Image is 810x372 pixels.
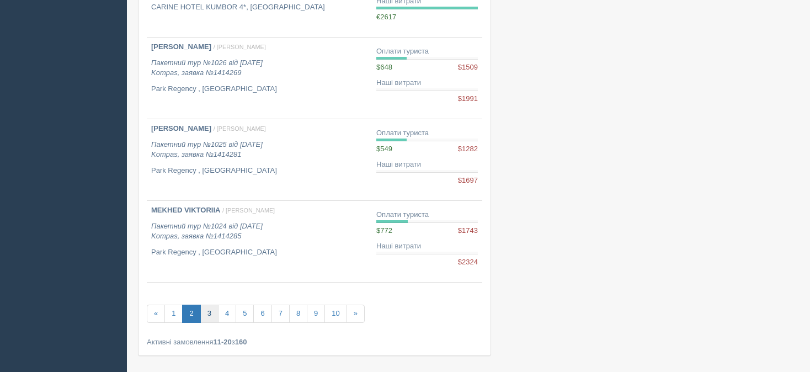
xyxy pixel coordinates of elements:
[376,210,478,220] div: Оплати туриста
[147,305,165,323] a: «
[151,247,367,258] p: Park Regency , [GEOGRAPHIC_DATA]
[151,140,263,159] i: Пакетний тур №1025 від [DATE] Kompas, заявка №1414281
[376,13,396,21] span: €2617
[147,38,372,119] a: [PERSON_NAME] / [PERSON_NAME] Пакетний тур №1026 від [DATE]Kompas, заявка №1414269 Park Regency ,...
[458,257,478,268] span: $2324
[458,176,478,186] span: $1697
[376,241,478,252] div: Наші витрати
[151,59,263,77] i: Пакетний тур №1026 від [DATE] Kompas, заявка №1414269
[147,337,482,347] div: Активні замовлення з
[151,166,367,176] p: Park Regency , [GEOGRAPHIC_DATA]
[376,78,478,88] div: Наші витрати
[324,305,347,323] a: 10
[151,222,263,241] i: Пакетний тур №1024 від [DATE] Kompas, заявка №1414285
[222,207,275,214] span: / [PERSON_NAME]
[151,124,211,132] b: [PERSON_NAME]
[458,62,478,73] span: $1509
[458,226,478,236] span: $1743
[164,305,183,323] a: 1
[347,305,365,323] a: »
[458,144,478,155] span: $1282
[200,305,219,323] a: 3
[289,305,307,323] a: 8
[151,84,367,94] p: Park Regency , [GEOGRAPHIC_DATA]
[147,201,372,282] a: MEKHED VIKTORIIA / [PERSON_NAME] Пакетний тур №1024 від [DATE]Kompas, заявка №1414285 Park Regenc...
[151,42,211,51] b: [PERSON_NAME]
[307,305,325,323] a: 9
[236,305,254,323] a: 5
[147,119,372,200] a: [PERSON_NAME] / [PERSON_NAME] Пакетний тур №1025 від [DATE]Kompas, заявка №1414281 Park Regency ,...
[376,46,478,57] div: Оплати туриста
[458,94,478,104] span: $1991
[376,226,392,235] span: $772
[214,338,232,346] b: 11-20
[376,63,392,71] span: $648
[151,206,220,214] b: MEKHED VIKTORIIA
[376,160,478,170] div: Наші витрати
[235,338,247,346] b: 160
[214,44,266,50] span: / [PERSON_NAME]
[214,125,266,132] span: / [PERSON_NAME]
[271,305,290,323] a: 7
[376,145,392,153] span: $549
[151,2,367,13] p: CARINE HOTEL KUMBOR 4*, [GEOGRAPHIC_DATA]
[218,305,236,323] a: 4
[182,305,200,323] a: 2
[253,305,271,323] a: 6
[376,128,478,139] div: Оплати туриста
